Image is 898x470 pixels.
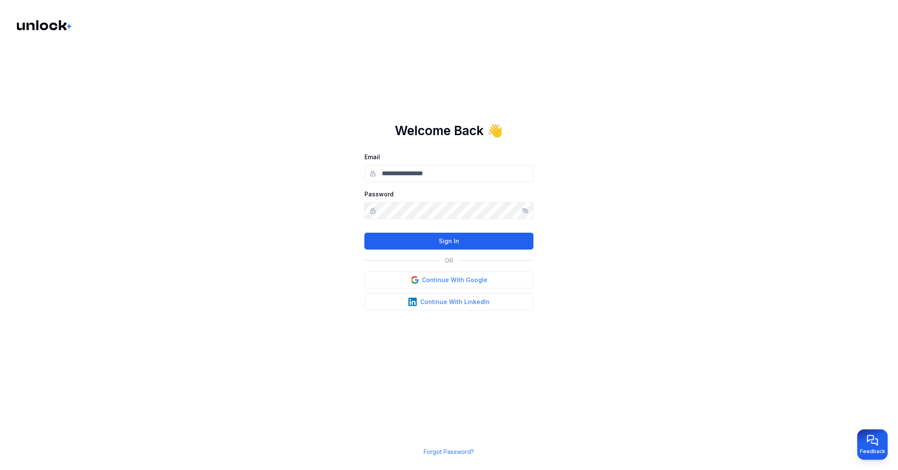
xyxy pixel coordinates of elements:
button: Continue With Google [364,272,534,288]
button: Provide feedback [857,429,888,460]
a: Forgot Password? [424,448,474,455]
img: Logo [17,20,73,30]
label: Password [364,190,394,198]
button: Sign In [364,233,534,250]
h1: Welcome Back 👋 [395,123,503,138]
button: Show/hide password [522,207,528,214]
label: Email [364,153,380,160]
p: OR [445,256,453,265]
span: Feedback [860,448,885,455]
button: Continue With LinkedIn [364,293,534,310]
